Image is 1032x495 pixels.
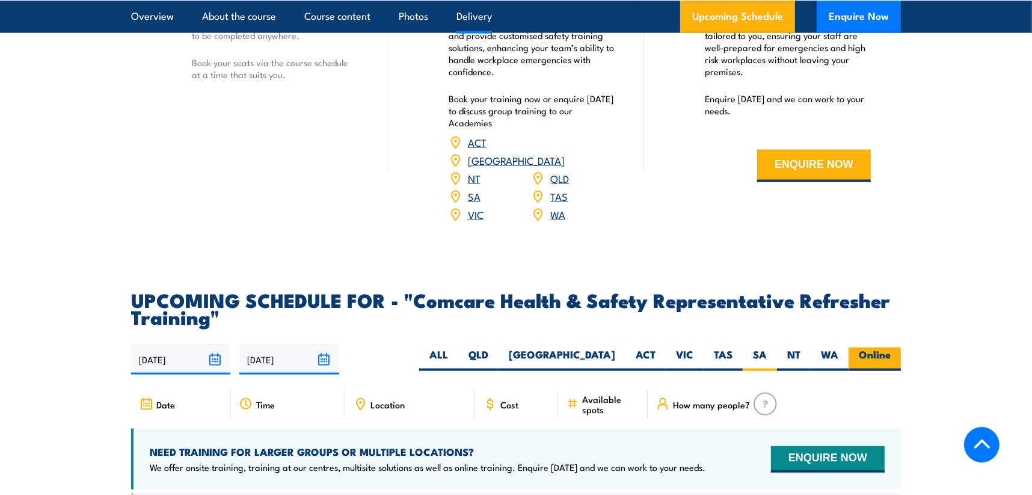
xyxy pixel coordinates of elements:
[419,348,458,371] label: ALL
[705,17,871,78] p: We offer convenient nationwide training tailored to you, ensuring your staff are well-prepared fo...
[150,461,705,473] p: We offer onsite training, training at our centres, multisite solutions as well as online training...
[370,399,405,410] span: Location
[550,207,565,221] a: WA
[131,291,901,325] h2: UPCOMING SCHEDULE FOR - "Comcare Health & Safety Representative Refresher Training"
[550,171,569,185] a: QLD
[743,348,777,371] label: SA
[499,348,625,371] label: [GEOGRAPHIC_DATA]
[666,348,704,371] label: VIC
[500,399,518,410] span: Cost
[468,153,565,167] a: [GEOGRAPHIC_DATA]
[550,189,568,203] a: TAS
[849,348,901,371] label: Online
[449,17,615,78] p: Our Academies are located nationally and provide customised safety training solutions, enhancing ...
[239,344,339,375] input: To date
[811,348,849,371] label: WA
[582,394,639,414] span: Available spots
[156,399,175,410] span: Date
[673,399,750,410] span: How many people?
[771,446,885,473] button: ENQUIRE NOW
[150,445,705,458] h4: NEED TRAINING FOR LARGER GROUPS OR MULTIPLE LOCATIONS?
[256,399,275,410] span: Time
[705,93,871,117] p: Enquire [DATE] and we can work to your needs.
[449,93,615,129] p: Book your training now or enquire [DATE] to discuss group training to our Academies
[468,135,487,149] a: ACT
[468,207,484,221] a: VIC
[458,348,499,371] label: QLD
[704,348,743,371] label: TAS
[757,150,871,182] button: ENQUIRE NOW
[468,171,481,185] a: NT
[625,348,666,371] label: ACT
[131,344,230,375] input: From date
[192,57,358,81] p: Book your seats via the course schedule at a time that suits you.
[468,189,481,203] a: SA
[777,348,811,371] label: NT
